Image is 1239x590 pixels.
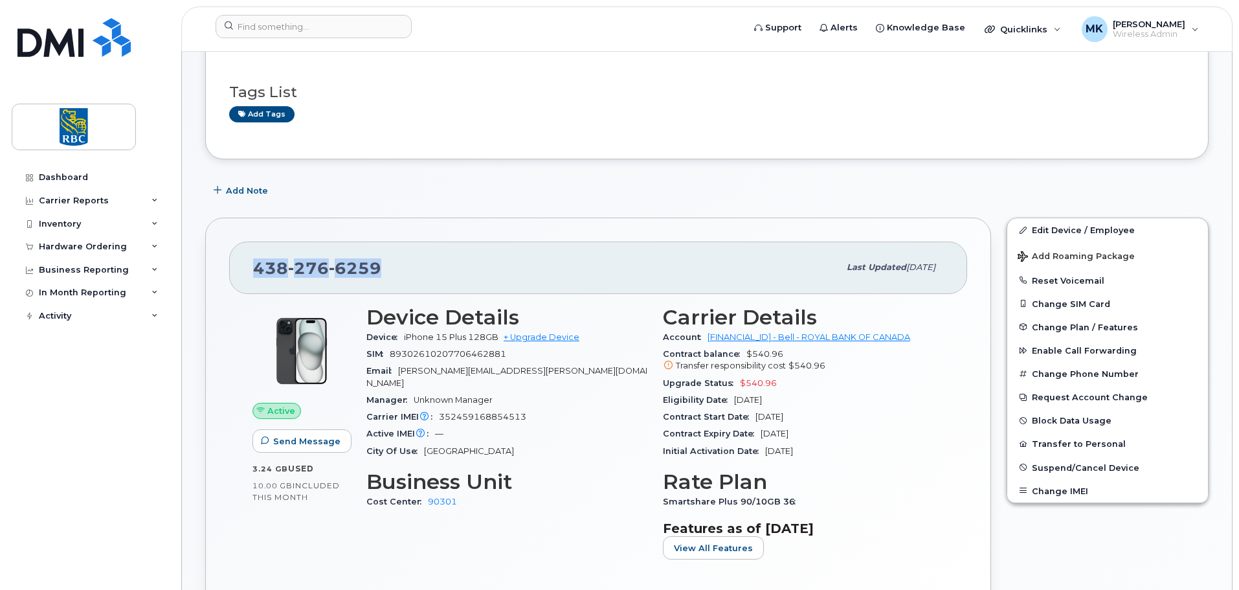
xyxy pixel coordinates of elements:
span: included this month [252,481,340,502]
div: Quicklinks [976,16,1070,42]
span: [DATE] [765,446,793,456]
span: [DATE] [906,262,935,272]
h3: Carrier Details [663,306,944,329]
button: View All Features [663,536,764,560]
span: [PERSON_NAME] [1113,19,1185,29]
span: Email [366,366,398,376]
span: Send Message [273,435,340,448]
h3: Rate Plan [663,470,944,494]
span: Wireless Admin [1113,29,1185,40]
span: Add Roaming Package [1018,251,1135,264]
a: Add tags [229,106,295,122]
span: Transfer responsibility cost [676,361,786,370]
span: [DATE] [755,412,783,422]
span: Cost Center [366,497,428,506]
button: Change IMEI [1007,479,1208,503]
span: 3.24 GB [252,464,288,473]
span: City Of Use [366,446,424,456]
span: Account [663,332,708,342]
h3: Device Details [366,306,647,329]
span: Contract balance [663,349,746,359]
h3: Business Unit [366,470,647,494]
h3: Tags List [229,84,1185,100]
span: Quicklinks [1000,24,1047,34]
span: — [435,429,443,438]
button: Send Message [252,429,352,453]
span: 438 [253,258,381,278]
span: Contract Expiry Date [663,429,761,438]
button: Change SIM Card [1007,292,1208,315]
span: Active IMEI [366,429,435,438]
span: Device [366,332,404,342]
span: MK [1086,21,1103,37]
span: used [288,464,314,473]
span: Unknown Manager [414,395,493,405]
span: Suspend/Cancel Device [1032,462,1139,472]
span: 10.00 GB [252,481,293,490]
span: Knowledge Base [887,21,965,34]
span: [DATE] [734,395,762,405]
a: Edit Device / Employee [1007,218,1208,242]
div: Mark Koa [1073,16,1208,42]
span: Smartshare Plus 90/10GB 36 [663,497,802,506]
span: Last updated [847,262,906,272]
span: Add Note [226,185,268,197]
span: [PERSON_NAME][EMAIL_ADDRESS][PERSON_NAME][DOMAIN_NAME] [366,366,647,387]
span: iPhone 15 Plus 128GB [404,332,498,342]
span: $540.96 [740,378,777,388]
span: Carrier IMEI [366,412,439,422]
button: Enable Call Forwarding [1007,339,1208,362]
span: Active [267,405,295,417]
span: 276 [288,258,329,278]
button: Suspend/Cancel Device [1007,456,1208,479]
h3: Features as of [DATE] [663,521,944,536]
a: Knowledge Base [867,15,974,41]
span: Enable Call Forwarding [1032,346,1137,356]
button: Add Note [205,179,279,202]
span: Change Plan / Features [1032,322,1138,332]
button: Reset Voicemail [1007,269,1208,292]
a: + Upgrade Device [504,332,579,342]
a: Alerts [810,15,867,41]
span: Manager [366,395,414,405]
span: View All Features [674,542,753,554]
button: Request Account Change [1007,385,1208,409]
button: Transfer to Personal [1007,432,1208,455]
span: 89302610207706462881 [390,349,506,359]
button: Change Plan / Features [1007,315,1208,339]
span: $540.96 [663,349,944,372]
button: Add Roaming Package [1007,242,1208,269]
a: Support [745,15,810,41]
button: Change Phone Number [1007,362,1208,385]
img: iPhone_15_Black.png [263,312,340,390]
span: 6259 [329,258,381,278]
span: Initial Activation Date [663,446,765,456]
span: Support [765,21,801,34]
a: [FINANCIAL_ID] - Bell - ROYAL BANK OF CANADA [708,332,910,342]
span: Contract Start Date [663,412,755,422]
span: [DATE] [761,429,788,438]
span: $540.96 [788,361,825,370]
span: 352459168854513 [439,412,526,422]
input: Find something... [216,15,412,38]
span: [GEOGRAPHIC_DATA] [424,446,514,456]
span: Eligibility Date [663,395,734,405]
span: Upgrade Status [663,378,740,388]
span: Alerts [831,21,858,34]
button: Block Data Usage [1007,409,1208,432]
span: SIM [366,349,390,359]
a: 90301 [428,497,457,506]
